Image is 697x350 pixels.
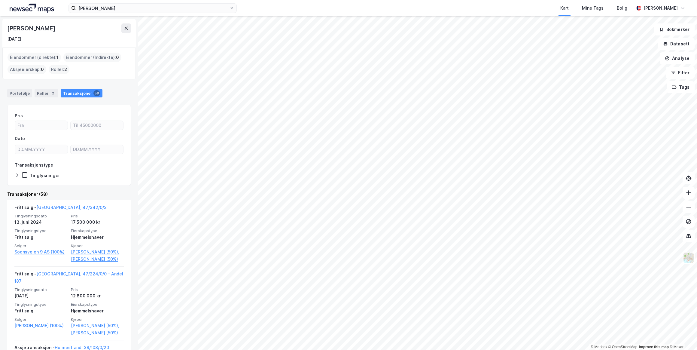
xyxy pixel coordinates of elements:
[14,228,67,233] span: Tinglysningstype
[10,4,54,13] img: logo.a4113a55bc3d86da70a041830d287a7e.svg
[71,213,124,219] span: Pris
[617,5,627,12] div: Bolig
[14,292,67,299] div: [DATE]
[71,121,123,130] input: Til 45000000
[116,54,119,61] span: 0
[14,322,67,329] a: [PERSON_NAME] (100%)
[8,65,46,74] div: Aksjeeierskap :
[71,307,124,315] div: Hjemmelshaver
[41,66,44,73] span: 0
[64,66,67,73] span: 2
[61,89,102,97] div: Transaksjoner
[667,321,697,350] iframe: Chat Widget
[14,317,67,322] span: Selger
[14,219,67,226] div: 13. juni 2024
[658,38,695,50] button: Datasett
[71,219,124,226] div: 17 500 000 kr
[582,5,604,12] div: Mine Tags
[14,271,123,284] a: [GEOGRAPHIC_DATA], 47/224/0/0 - Andel 187
[608,345,638,349] a: OpenStreetMap
[15,112,23,119] div: Pris
[71,302,124,307] span: Eierskapstype
[55,345,109,350] a: Holmestrand, 38/108/0/20
[63,53,121,62] div: Eiendommer (Indirekte) :
[560,5,569,12] div: Kart
[667,321,697,350] div: Kontrollprogram for chat
[667,81,695,93] button: Tags
[71,228,124,233] span: Eierskapstype
[71,248,124,256] a: [PERSON_NAME] (50%),
[15,121,68,130] input: Fra
[7,89,32,97] div: Portefølje
[666,67,695,79] button: Filter
[591,345,607,349] a: Mapbox
[15,145,68,154] input: DD.MM.YYYY
[30,173,60,178] div: Tinglysninger
[14,234,67,241] div: Fritt salg
[14,204,107,213] div: Fritt salg -
[71,292,124,299] div: 12 800 000 kr
[76,4,229,13] input: Søk på adresse, matrikkel, gårdeiere, leietakere eller personer
[71,287,124,292] span: Pris
[14,248,67,256] a: Sognsveien 9 AS (100%)
[71,317,124,322] span: Kjøper
[14,243,67,248] span: Selger
[71,145,123,154] input: DD.MM.YYYY
[71,329,124,336] a: [PERSON_NAME] (50%)
[639,345,669,349] a: Improve this map
[7,23,56,33] div: [PERSON_NAME]
[14,287,67,292] span: Tinglysningsdato
[93,90,100,96] div: 58
[14,213,67,219] span: Tinglysningsdato
[8,53,61,62] div: Eiendommer (direkte) :
[50,90,56,96] div: 2
[14,302,67,307] span: Tinglysningstype
[49,65,69,74] div: Roller :
[7,35,21,43] div: [DATE]
[71,234,124,241] div: Hjemmelshaver
[36,205,107,210] a: [GEOGRAPHIC_DATA], 47/342/0/3
[644,5,678,12] div: [PERSON_NAME]
[35,89,58,97] div: Roller
[15,161,53,169] div: Transaksjonstype
[14,307,67,315] div: Fritt salg
[71,256,124,263] a: [PERSON_NAME] (50%)
[71,322,124,329] a: [PERSON_NAME] (50%),
[7,191,131,198] div: Transaksjoner (58)
[71,243,124,248] span: Kjøper
[654,23,695,35] button: Bokmerker
[56,54,59,61] span: 1
[683,252,694,263] img: Z
[14,270,124,287] div: Fritt salg -
[15,135,25,142] div: Dato
[660,52,695,64] button: Analyse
